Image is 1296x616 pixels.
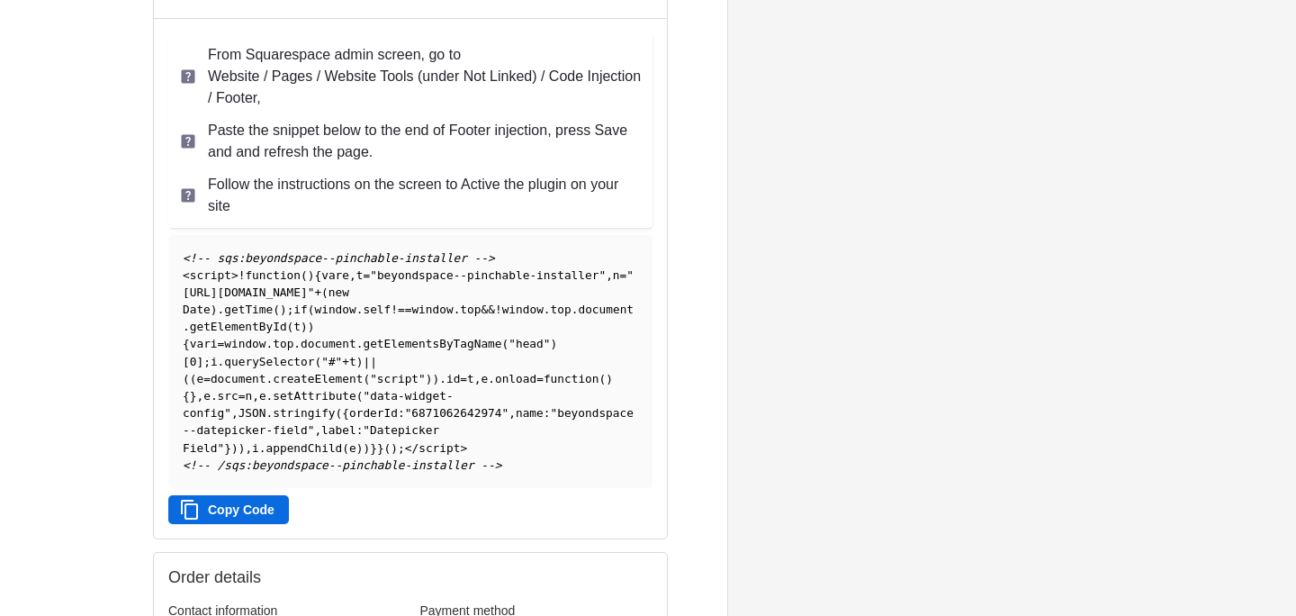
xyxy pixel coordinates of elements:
span: : [544,406,551,420]
span: . [439,372,446,385]
span: . [544,303,551,316]
p: Paste the snippet below to the end of Footer injection, press Save and and refresh the page. [208,120,642,163]
span: t [293,320,301,333]
span: { [314,268,321,282]
span: { [183,389,190,403]
span: , [196,389,203,403]
span: top [551,303,571,316]
span: querySelector [224,355,314,368]
span: if [293,303,307,316]
span: ( [301,268,308,282]
span: n [245,389,252,403]
span: > [460,441,467,455]
span: top [460,303,481,316]
span: t [356,268,364,282]
button: Copy Code [168,495,289,524]
span: ( [384,441,391,455]
span: onload [495,372,536,385]
span: <!-- sqs:beyondspace--pinchable-installer --> [183,251,495,265]
span: ) [356,441,364,455]
span: label [321,423,356,437]
span: } [224,441,231,455]
span: . [211,389,218,403]
span: { [183,337,190,350]
span: new [328,285,349,299]
span: var [321,268,342,282]
span: ( [356,389,364,403]
span: JSON [238,406,266,420]
span: = [620,268,627,282]
span: t [349,355,356,368]
span: ; [203,355,211,368]
span: ) [363,441,370,455]
span: e [481,372,489,385]
span: script [418,441,460,455]
span: ) [231,441,238,455]
span: i [211,355,218,368]
span: ) [308,268,315,282]
span: = [203,372,211,385]
span: orderId [349,406,398,420]
span: <!-- /sqs:beyondspace--pinchable-installer --> [183,458,501,472]
span: ) [356,355,364,368]
span: = [460,372,467,385]
span: . [266,337,274,350]
span: ) [280,303,287,316]
span: ; [287,303,294,316]
span: . [571,303,579,316]
span: . [183,320,190,333]
span: id [446,372,460,385]
span: src [218,389,238,403]
span: name [516,406,544,420]
span: ( [183,372,190,385]
span: ( [190,372,197,385]
span: ) [308,320,315,333]
span: ) [391,441,398,455]
span: . [265,406,273,420]
span: appendChild [266,441,343,455]
p: Follow the instructions on the screen to Active the plugin on your site [208,174,642,217]
span: getTime [224,303,273,316]
span: , [508,406,516,420]
span: stringify [273,406,335,420]
span: = [218,337,225,350]
span: , [245,441,252,455]
span: getElementsByTagName [363,337,501,350]
span: . [293,337,301,350]
span: ) [238,441,246,455]
span: . [488,372,495,385]
span: , [349,268,356,282]
span: e [349,441,356,455]
span: , [231,406,238,420]
span: . [218,303,225,316]
span: ] [196,355,203,368]
span: 0 [190,355,197,368]
span: , [252,389,259,403]
span: ( [287,320,294,333]
span: ) [606,372,613,385]
span: function [245,268,301,282]
span: "script" [370,372,426,385]
span: < [183,268,190,282]
span: window [411,303,453,316]
span: ) [432,372,439,385]
span: ! [495,303,502,316]
span: , [474,372,481,385]
span: ( [502,337,509,350]
span: . [454,303,461,316]
span: "[URL][DOMAIN_NAME]" [183,268,634,299]
span: ( [336,406,343,420]
span: window [224,337,265,350]
span: ( [273,303,280,316]
span: Date [183,303,211,316]
span: ( [363,372,370,385]
span: } [370,441,377,455]
span: "6871062642974" [405,406,509,420]
span: createElement [273,372,363,385]
span: + [342,355,349,368]
span: e [203,389,211,403]
span: } [190,389,197,403]
span: + [314,285,321,299]
h2: Order details [168,567,410,588]
span: ! [238,268,246,282]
